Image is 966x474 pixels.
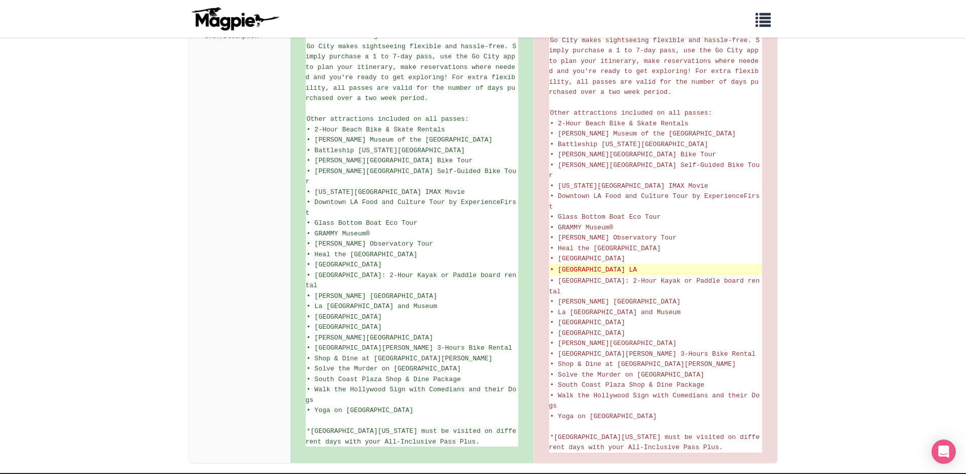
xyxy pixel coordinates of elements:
[549,192,760,211] span: • Downtown LA Food and Culture Tour by ExperienceFirst
[932,439,956,464] div: Open Intercom Messenger
[550,182,708,190] span: • [US_STATE][GEOGRAPHIC_DATA] IMAX Movie
[549,277,760,295] span: • [GEOGRAPHIC_DATA]: 2-Hour Kayak or Paddle board rental
[307,126,445,133] span: • 2-Hour Beach Bike & Skate Rentals
[549,392,760,410] span: • Walk the Hollywood Sign with Comedians and their Dogs
[307,344,513,352] span: • [GEOGRAPHIC_DATA][PERSON_NAME] 3-Hours Bike Rental
[306,386,516,404] span: • Walk the Hollywood Sign with Comedians and their Dogs
[307,292,437,300] span: • [PERSON_NAME] [GEOGRAPHIC_DATA]
[306,198,516,217] span: • Downtown LA Food and Culture Tour by ExperienceFirst
[550,298,681,306] span: • [PERSON_NAME] [GEOGRAPHIC_DATA]
[550,360,736,368] span: • Shop & Dine at [GEOGRAPHIC_DATA][PERSON_NAME]
[549,161,760,180] span: • [PERSON_NAME][GEOGRAPHIC_DATA] Self-Guided Bike Tour
[550,413,657,420] span: • Yoga on [GEOGRAPHIC_DATA]
[550,371,704,379] span: • Solve the Murder on [GEOGRAPHIC_DATA]
[550,319,625,326] span: • [GEOGRAPHIC_DATA]
[550,224,614,231] span: • GRAMMY Museum®
[549,433,760,452] span: *[GEOGRAPHIC_DATA][US_STATE] must be visited on different days with your All-Inclusive Pass Plus.
[307,219,417,227] span: • Glass Bottom Boat Eco Tour
[550,151,717,158] span: • [PERSON_NAME][GEOGRAPHIC_DATA] Bike Tour
[550,309,681,316] span: • La [GEOGRAPHIC_DATA] and Museum
[307,147,465,154] span: • Battleship [US_STATE][GEOGRAPHIC_DATA]
[307,365,461,373] span: • Solve the Murder on [GEOGRAPHIC_DATA]
[307,251,417,258] span: • Heal the [GEOGRAPHIC_DATA]
[550,130,736,138] span: • [PERSON_NAME] Museum of the [GEOGRAPHIC_DATA]
[307,323,382,331] span: • [GEOGRAPHIC_DATA]
[307,261,382,268] span: • [GEOGRAPHIC_DATA]
[307,240,434,248] span: • [PERSON_NAME] Observatory Tour
[550,381,704,389] span: • South Coast Plaza Shop & Dine Package
[550,213,661,221] span: • Glass Bottom Boat Eco Tour
[307,407,414,414] span: • Yoga on [GEOGRAPHIC_DATA]
[550,141,708,148] span: • Battleship [US_STATE][GEOGRAPHIC_DATA]
[307,313,382,321] span: • [GEOGRAPHIC_DATA]
[306,427,516,446] span: *[GEOGRAPHIC_DATA][US_STATE] must be visited on different days with your All-Inclusive Pass Plus.
[550,340,677,347] span: • [PERSON_NAME][GEOGRAPHIC_DATA]
[306,43,519,103] span: Go City makes sightseeing flexible and hassle-free. Simply purchase a 1 to 7-day pass, use the Go...
[550,255,625,262] span: • [GEOGRAPHIC_DATA]
[550,245,661,252] span: • Heal the [GEOGRAPHIC_DATA]
[189,7,280,31] img: logo-ab69f6fb50320c5b225c76a69d11143b.png
[550,350,756,358] span: • [GEOGRAPHIC_DATA][PERSON_NAME] 3-Hours Bike Rental
[307,302,437,310] span: • La [GEOGRAPHIC_DATA] and Museum
[550,234,677,242] span: • [PERSON_NAME] Observatory Tour
[307,334,434,342] span: • [PERSON_NAME][GEOGRAPHIC_DATA]
[307,157,473,164] span: • [PERSON_NAME][GEOGRAPHIC_DATA] Bike Tour
[550,265,761,275] del: • [GEOGRAPHIC_DATA] LA
[307,188,465,196] span: • [US_STATE][GEOGRAPHIC_DATA] IMAX Movie
[306,167,516,186] span: • [PERSON_NAME][GEOGRAPHIC_DATA] Self-Guided Bike Tour
[307,115,469,123] span: Other attractions included on all passes:
[550,329,625,337] span: • [GEOGRAPHIC_DATA]
[307,376,461,383] span: • South Coast Plaza Shop & Dine Package
[307,136,493,144] span: • [PERSON_NAME] Museum of the [GEOGRAPHIC_DATA]
[550,109,712,117] span: Other attractions included on all passes:
[307,230,370,238] span: • GRAMMY Museum®
[307,355,493,362] span: • Shop & Dine at [GEOGRAPHIC_DATA][PERSON_NAME]
[306,272,516,290] span: • [GEOGRAPHIC_DATA]: 2-Hour Kayak or Paddle board rental
[550,120,689,127] span: • 2-Hour Beach Bike & Skate Rentals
